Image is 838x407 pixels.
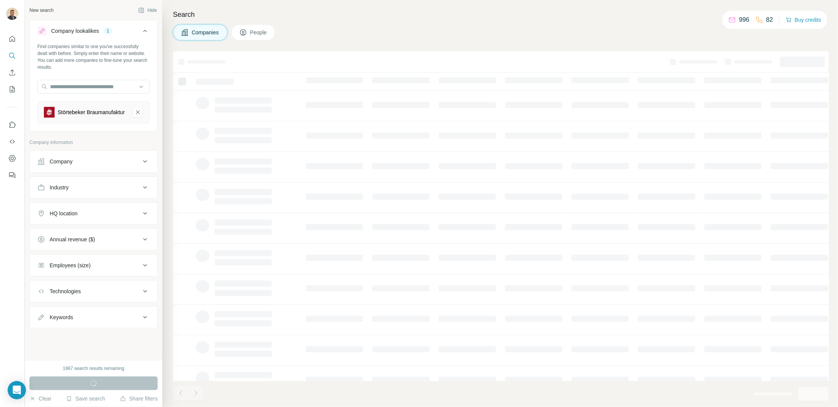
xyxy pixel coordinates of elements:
[30,152,157,171] button: Company
[6,135,18,149] button: Use Surfe API
[50,287,81,295] div: Technologies
[132,107,143,118] button: Störtebeker Braumanufaktur-remove-button
[50,184,69,191] div: Industry
[29,395,51,402] button: Clear
[30,22,157,43] button: Company lookalikes1
[739,15,749,24] p: 996
[6,8,18,20] img: Avatar
[173,9,829,20] h4: Search
[58,108,125,116] div: Störtebeker Braumanufaktur
[44,107,55,118] img: Störtebeker Braumanufaktur-logo
[29,139,158,146] p: Company information
[37,43,150,71] div: Find companies similar to one you've successfully dealt with before. Simply enter their name or w...
[192,29,220,36] span: Companies
[766,15,773,24] p: 82
[6,32,18,46] button: Quick start
[6,82,18,96] button: My lists
[30,230,157,249] button: Annual revenue ($)
[6,152,18,165] button: Dashboard
[29,7,53,14] div: New search
[786,15,821,25] button: Buy credits
[50,262,90,269] div: Employees (size)
[66,395,105,402] button: Save search
[103,27,112,34] div: 1
[50,236,95,243] div: Annual revenue ($)
[51,27,99,35] div: Company lookalikes
[6,49,18,63] button: Search
[30,282,157,300] button: Technologies
[133,5,162,16] button: Hide
[63,365,124,372] div: 1967 search results remaining
[50,158,73,165] div: Company
[30,178,157,197] button: Industry
[8,381,26,399] div: Open Intercom Messenger
[50,210,78,217] div: HQ location
[6,66,18,79] button: Enrich CSV
[6,168,18,182] button: Feedback
[50,313,73,321] div: Keywords
[30,308,157,326] button: Keywords
[250,29,268,36] span: People
[6,118,18,132] button: Use Surfe on LinkedIn
[120,395,158,402] button: Share filters
[30,204,157,223] button: HQ location
[30,256,157,275] button: Employees (size)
